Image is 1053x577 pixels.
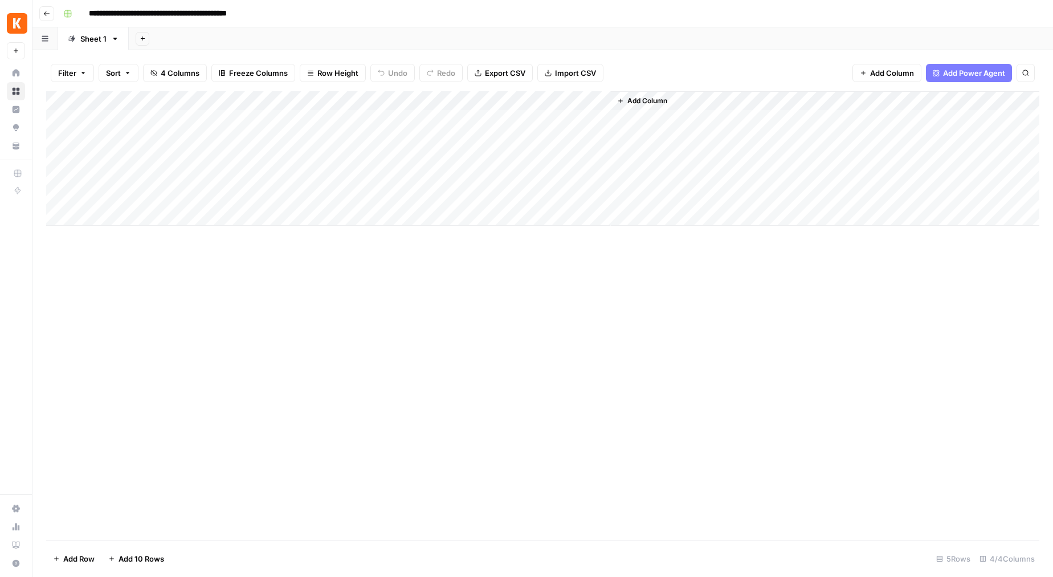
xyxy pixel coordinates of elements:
a: Home [7,64,25,82]
button: 4 Columns [143,64,207,82]
a: Your Data [7,137,25,155]
a: Settings [7,499,25,518]
span: 4 Columns [161,67,199,79]
span: Add Column [627,96,667,106]
button: Row Height [300,64,366,82]
a: Learning Hub [7,536,25,554]
button: Add 10 Rows [101,550,171,568]
img: Kayak Logo [7,13,27,34]
span: Row Height [317,67,358,79]
span: Add Power Agent [943,67,1005,79]
a: Opportunities [7,119,25,137]
button: Filter [51,64,94,82]
button: Undo [370,64,415,82]
a: Usage [7,518,25,536]
span: Add Row [63,553,95,564]
button: Add Column [613,94,672,108]
span: Add Column [870,67,914,79]
button: Help + Support [7,554,25,572]
span: Freeze Columns [229,67,288,79]
div: 5 Rows [932,550,975,568]
button: Add Row [46,550,101,568]
button: Add Column [852,64,921,82]
span: Undo [388,67,407,79]
span: Redo [437,67,455,79]
button: Redo [419,64,463,82]
button: Export CSV [467,64,533,82]
a: Sheet 1 [58,27,129,50]
button: Add Power Agent [926,64,1012,82]
span: Sort [106,67,121,79]
a: Browse [7,82,25,100]
button: Import CSV [537,64,603,82]
div: Sheet 1 [80,33,107,44]
button: Sort [99,64,138,82]
span: Add 10 Rows [119,553,164,564]
a: Insights [7,100,25,119]
span: Filter [58,67,76,79]
button: Workspace: Kayak [7,9,25,38]
span: Import CSV [555,67,596,79]
span: Export CSV [485,67,525,79]
button: Freeze Columns [211,64,295,82]
div: 4/4 Columns [975,550,1039,568]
